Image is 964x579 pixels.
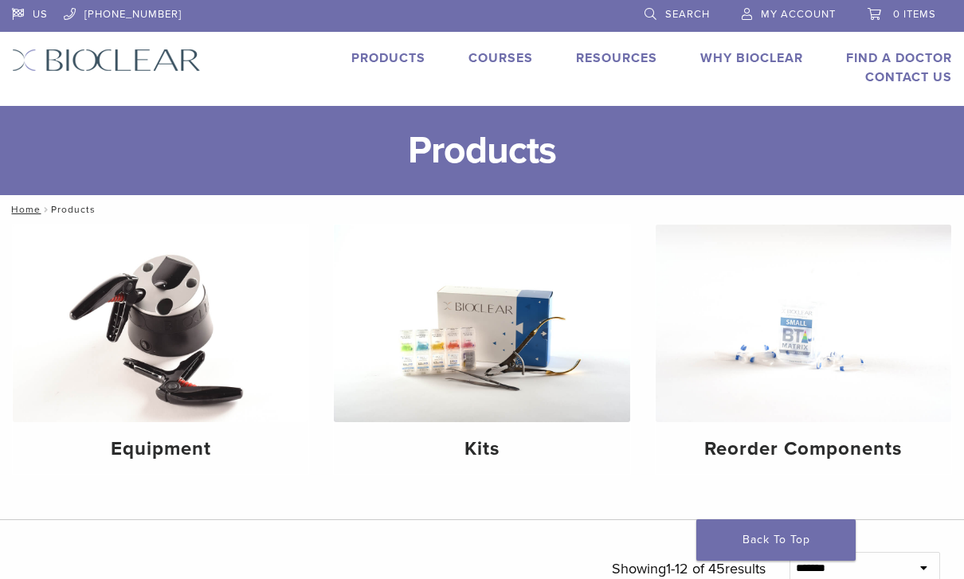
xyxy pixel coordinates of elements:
[665,8,710,21] span: Search
[700,50,803,66] a: Why Bioclear
[846,50,952,66] a: Find A Doctor
[13,225,308,422] img: Equipment
[351,50,425,66] a: Products
[41,205,51,213] span: /
[576,50,657,66] a: Resources
[334,225,629,474] a: Kits
[468,50,533,66] a: Courses
[668,435,939,464] h4: Reorder Components
[12,49,201,72] img: Bioclear
[347,435,617,464] h4: Kits
[6,204,41,215] a: Home
[696,519,856,561] a: Back To Top
[13,225,308,474] a: Equipment
[334,225,629,422] img: Kits
[893,8,936,21] span: 0 items
[666,560,725,577] span: 1-12 of 45
[656,225,951,422] img: Reorder Components
[865,69,952,85] a: Contact Us
[761,8,836,21] span: My Account
[656,225,951,474] a: Reorder Components
[25,435,296,464] h4: Equipment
